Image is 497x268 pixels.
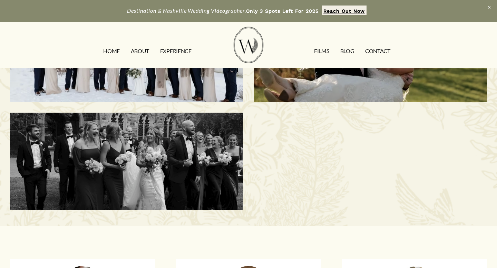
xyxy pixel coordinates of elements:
[234,27,263,63] img: Wild Fern Weddings
[160,46,192,57] a: EXPERIENCE
[314,46,329,57] a: FILMS
[322,6,367,15] a: Reach Out Now
[365,46,390,57] a: CONTACT
[103,46,120,57] a: HOME
[10,113,243,210] a: Elise & Andrew | Sewanee, TN
[323,8,365,14] strong: Reach Out Now
[340,46,354,57] a: Blog
[131,46,149,57] a: ABOUT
